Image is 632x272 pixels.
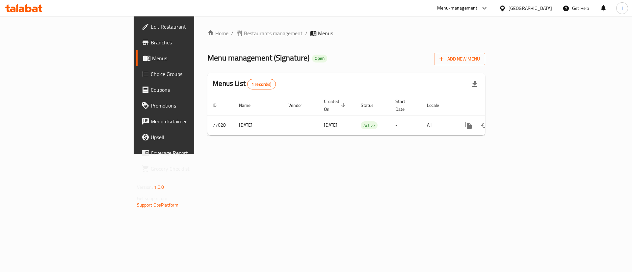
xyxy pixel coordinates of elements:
[324,121,337,129] span: [DATE]
[422,115,456,135] td: All
[137,201,179,209] a: Support.OpsPlatform
[239,101,259,109] span: Name
[151,102,234,110] span: Promotions
[312,55,327,62] div: Open
[324,97,348,113] span: Created On
[244,29,303,37] span: Restaurants management
[247,79,276,89] div: Total records count
[136,35,239,50] a: Branches
[288,101,311,109] span: Vendor
[390,115,422,135] td: -
[361,101,382,109] span: Status
[395,97,414,113] span: Start Date
[213,79,276,89] h2: Menus List
[151,133,234,141] span: Upsell
[234,115,283,135] td: [DATE]
[137,194,167,203] span: Get support on:
[361,121,378,129] div: Active
[207,50,309,65] span: Menu management ( Signature )
[136,129,239,145] a: Upsell
[136,66,239,82] a: Choice Groups
[439,55,480,63] span: Add New Menu
[152,54,234,62] span: Menus
[437,4,478,12] div: Menu-management
[151,70,234,78] span: Choice Groups
[427,101,448,109] span: Locale
[467,76,483,92] div: Export file
[136,161,239,177] a: Grocery Checklist
[151,23,234,31] span: Edit Restaurant
[213,101,225,109] span: ID
[318,29,333,37] span: Menus
[248,81,276,87] span: 1 record(s)
[136,82,239,98] a: Coupons
[154,183,164,191] span: 1.0.0
[477,117,492,133] button: Change Status
[136,145,239,161] a: Coverage Report
[361,122,378,129] span: Active
[434,53,485,65] button: Add New Menu
[136,19,239,35] a: Edit Restaurant
[137,183,153,191] span: Version:
[236,29,303,37] a: Restaurants management
[136,113,239,129] a: Menu disclaimer
[151,38,234,46] span: Branches
[207,29,485,37] nav: breadcrumb
[305,29,307,37] li: /
[136,50,239,66] a: Menus
[207,95,529,136] table: enhanced table
[151,149,234,157] span: Coverage Report
[461,117,477,133] button: more
[621,5,623,12] span: J
[151,86,234,94] span: Coupons
[456,95,529,115] th: Actions
[312,56,327,61] span: Open
[509,5,552,12] div: [GEOGRAPHIC_DATA]
[151,117,234,125] span: Menu disclaimer
[151,165,234,173] span: Grocery Checklist
[136,98,239,113] a: Promotions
